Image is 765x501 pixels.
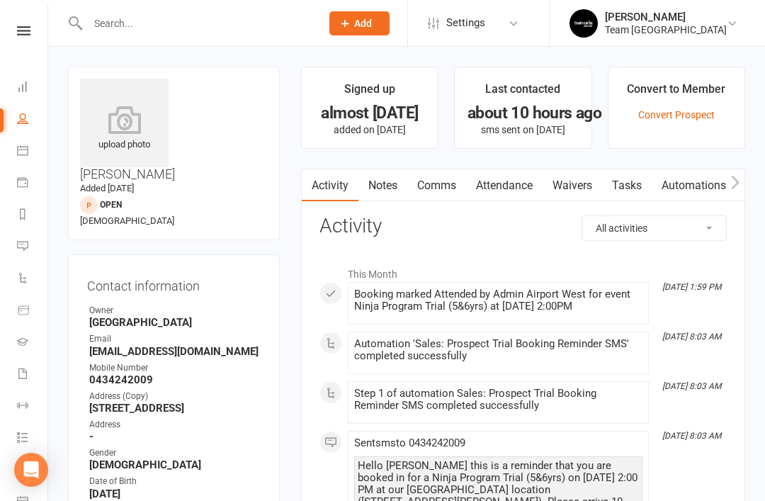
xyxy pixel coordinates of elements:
[602,169,652,202] a: Tasks
[17,168,49,200] a: Payments
[605,11,727,23] div: [PERSON_NAME]
[89,345,261,358] strong: [EMAIL_ADDRESS][DOMAIN_NAME]
[344,80,395,106] div: Signed up
[89,373,261,386] strong: 0434242009
[87,274,261,293] h3: Contact information
[662,282,721,292] i: [DATE] 1:59 PM
[89,304,261,317] div: Owner
[89,316,261,329] strong: [GEOGRAPHIC_DATA]
[407,169,466,202] a: Comms
[662,381,721,391] i: [DATE] 8:03 AM
[17,72,49,104] a: Dashboard
[638,109,715,120] a: Convert Prospect
[89,475,261,488] div: Date of Birth
[80,215,174,226] span: [DEMOGRAPHIC_DATA]
[466,169,543,202] a: Attendance
[89,332,261,346] div: Email
[662,332,721,342] i: [DATE] 8:03 AM
[358,169,407,202] a: Notes
[302,169,358,202] a: Activity
[354,388,642,412] div: Step 1 of automation Sales: Prospect Trial Booking Reminder SMS completed successfully
[543,169,602,202] a: Waivers
[467,124,578,135] p: sms sent on [DATE]
[569,9,598,38] img: thumb_image1603260965.png
[485,80,560,106] div: Last contacted
[17,104,49,136] a: People
[314,124,425,135] p: added on [DATE]
[17,200,49,232] a: Reports
[89,361,261,375] div: Mobile Number
[467,106,578,120] div: about 10 hours ago
[89,488,261,500] strong: [DATE]
[84,13,311,33] input: Search...
[17,136,49,168] a: Calendar
[80,106,169,152] div: upload photo
[662,431,721,441] i: [DATE] 8:03 AM
[354,288,642,313] div: Booking marked Attended by Admin Airport West for event Ninja Program Trial (5&6yrs) at [DATE] 2:...
[89,430,261,443] strong: -
[354,18,372,29] span: Add
[314,106,425,120] div: almost [DATE]
[89,458,261,471] strong: [DEMOGRAPHIC_DATA]
[89,402,261,415] strong: [STREET_ADDRESS]
[17,295,49,327] a: Product Sales
[100,200,122,210] span: Open
[80,183,134,193] time: Added [DATE]
[319,259,727,282] li: This Month
[80,79,268,181] h3: [PERSON_NAME]
[354,338,642,362] div: Automation 'Sales: Prospect Trial Booking Reminder SMS' completed successfully
[446,7,485,39] span: Settings
[652,169,736,202] a: Automations
[329,11,390,35] button: Add
[319,215,727,237] h3: Activity
[354,437,465,449] span: Sent sms to 0434242009
[89,390,261,403] div: Address (Copy)
[89,446,261,460] div: Gender
[627,80,725,106] div: Convert to Member
[89,418,261,432] div: Address
[14,453,48,487] div: Open Intercom Messenger
[605,23,727,36] div: Team [GEOGRAPHIC_DATA]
